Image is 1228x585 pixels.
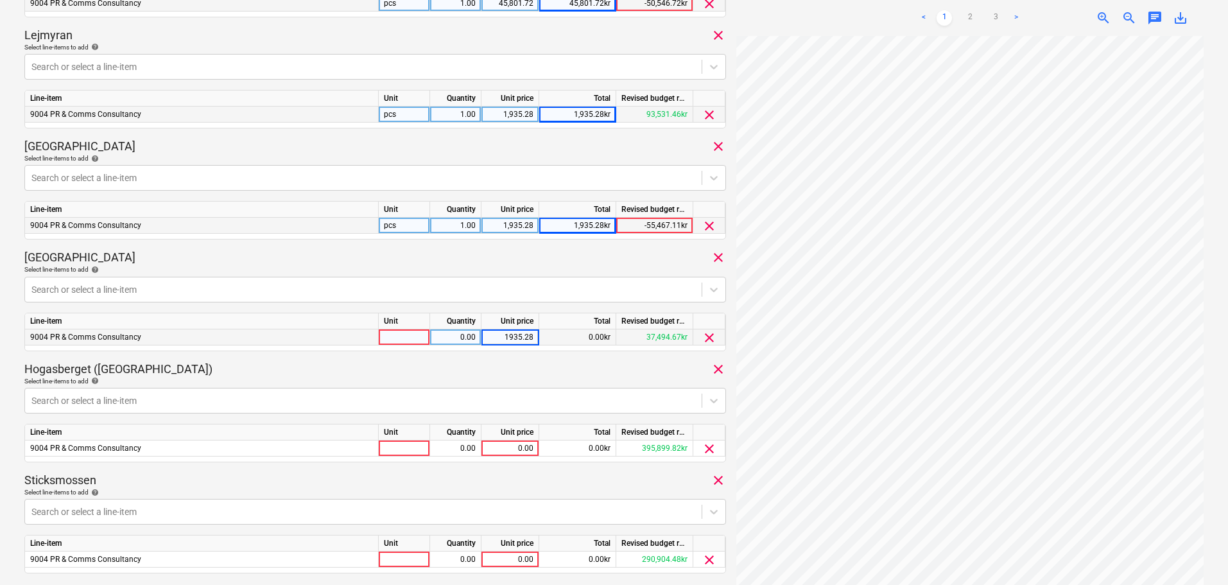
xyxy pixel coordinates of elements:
[1173,10,1188,26] span: save_alt
[916,10,931,26] a: Previous page
[25,536,379,552] div: Line-item
[711,473,726,488] span: clear
[539,424,616,441] div: Total
[702,330,717,345] span: clear
[30,555,141,564] span: 9004 PR & Comms Consultancy
[487,107,533,123] div: 1,935.28
[711,28,726,43] span: clear
[430,91,481,107] div: Quantity
[1147,10,1163,26] span: chat
[379,107,430,123] div: pcs
[24,362,212,377] p: Hogasberget ([GEOGRAPHIC_DATA])
[616,91,693,107] div: Revised budget remaining
[24,265,726,274] div: Select line-items to add
[430,536,481,552] div: Quantity
[539,202,616,218] div: Total
[379,536,430,552] div: Unit
[435,329,476,345] div: 0.00
[711,362,726,377] span: clear
[24,43,726,51] div: Select line-items to add
[711,139,726,154] span: clear
[487,218,533,234] div: 1,935.28
[24,473,96,488] p: Sticksmossen
[89,377,99,385] span: help
[25,313,379,329] div: Line-item
[616,329,693,345] div: 37,494.67kr
[487,552,533,568] div: 0.00
[616,218,693,234] div: -55,467.11kr
[616,202,693,218] div: Revised budget remaining
[430,424,481,441] div: Quantity
[89,266,99,274] span: help
[30,333,141,342] span: 9004 PR & Comms Consultancy
[937,10,952,26] a: Page 1 is your current page
[379,218,430,234] div: pcs
[89,155,99,162] span: help
[379,313,430,329] div: Unit
[539,313,616,329] div: Total
[616,313,693,329] div: Revised budget remaining
[430,202,481,218] div: Quantity
[1096,10,1111,26] span: zoom_in
[711,250,726,265] span: clear
[24,377,726,385] div: Select line-items to add
[1164,523,1228,585] iframe: Chat Widget
[1008,10,1024,26] a: Next page
[30,110,141,119] span: 9004 PR & Comms Consultancy
[89,489,99,496] span: help
[702,218,717,234] span: clear
[539,329,616,345] div: 0.00kr
[30,221,141,230] span: 9004 PR & Comms Consultancy
[702,552,717,568] span: clear
[539,218,616,234] div: 1,935.28kr
[25,202,379,218] div: Line-item
[962,10,978,26] a: Page 2
[435,552,476,568] div: 0.00
[435,107,476,123] div: 1.00
[25,424,379,441] div: Line-item
[539,536,616,552] div: Total
[25,91,379,107] div: Line-item
[702,107,717,123] span: clear
[539,552,616,568] div: 0.00kr
[24,28,73,43] p: Lejmyran
[616,536,693,552] div: Revised budget remaining
[539,107,616,123] div: 1,935.28kr
[379,424,430,441] div: Unit
[30,444,141,453] span: 9004 PR & Comms Consultancy
[616,424,693,441] div: Revised budget remaining
[24,250,135,265] p: [GEOGRAPHIC_DATA]
[379,202,430,218] div: Unit
[481,91,539,107] div: Unit price
[430,313,481,329] div: Quantity
[539,441,616,457] div: 0.00kr
[616,552,693,568] div: 290,904.48kr
[379,91,430,107] div: Unit
[24,139,135,154] p: [GEOGRAPHIC_DATA]
[24,154,726,162] div: Select line-items to add
[616,441,693,457] div: 395,899.82kr
[481,536,539,552] div: Unit price
[435,441,476,457] div: 0.00
[435,218,476,234] div: 1.00
[1121,10,1137,26] span: zoom_out
[481,424,539,441] div: Unit price
[89,43,99,51] span: help
[539,91,616,107] div: Total
[487,441,533,457] div: 0.00
[616,107,693,123] div: 93,531.46kr
[481,313,539,329] div: Unit price
[988,10,1003,26] a: Page 3
[702,441,717,457] span: clear
[481,202,539,218] div: Unit price
[24,488,726,496] div: Select line-items to add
